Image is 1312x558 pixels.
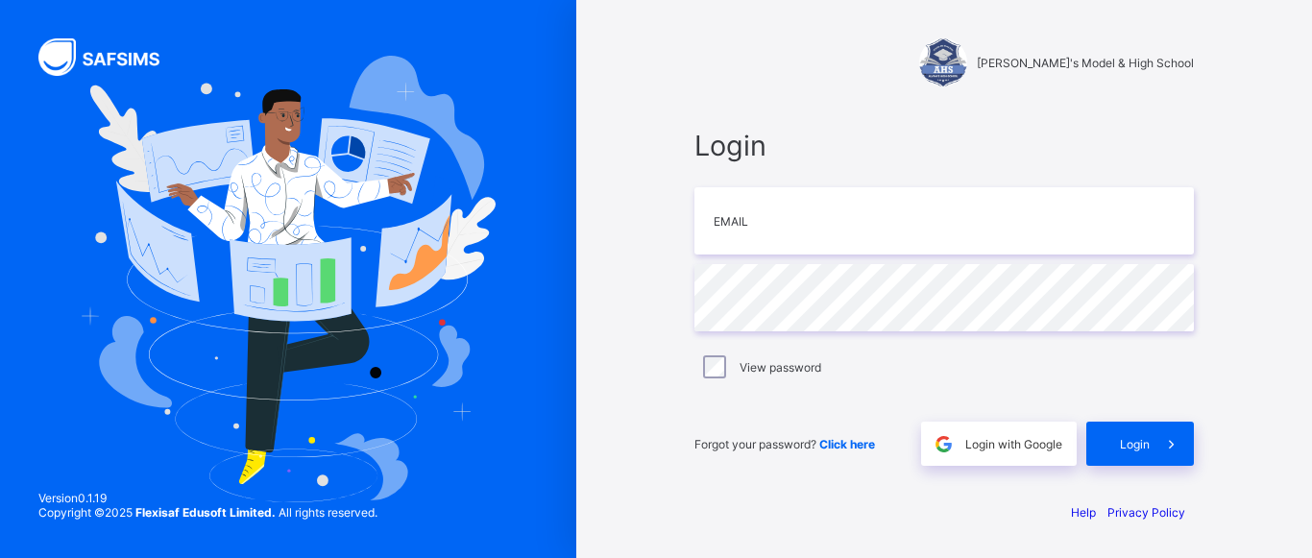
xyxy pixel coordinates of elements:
[740,360,821,375] label: View password
[694,437,875,451] span: Forgot your password?
[694,129,1194,162] span: Login
[1071,505,1096,520] a: Help
[933,433,955,455] img: google.396cfc9801f0270233282035f929180a.svg
[135,505,276,520] strong: Flexisaf Edusoft Limited.
[965,437,1062,451] span: Login with Google
[1107,505,1185,520] a: Privacy Policy
[819,437,875,451] a: Click here
[81,56,496,502] img: Hero Image
[977,56,1194,70] span: [PERSON_NAME]'s Model & High School
[1120,437,1150,451] span: Login
[38,491,377,505] span: Version 0.1.19
[38,505,377,520] span: Copyright © 2025 All rights reserved.
[38,38,182,76] img: SAFSIMS Logo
